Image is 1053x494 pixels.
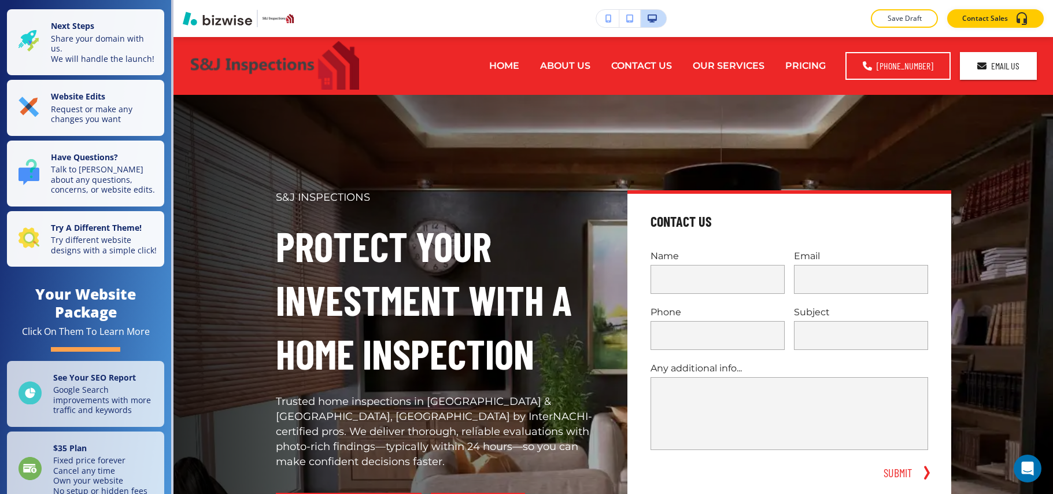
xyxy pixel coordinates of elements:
p: ABOUT US [540,59,590,72]
button: Next StepsShare your domain with us.We will handle the launch! [7,9,164,75]
div: Open Intercom Messenger [1014,455,1041,482]
strong: Try A Different Theme! [51,222,142,233]
p: HOME [489,59,519,72]
img: Your Logo [263,14,294,23]
p: Google Search improvements with more traffic and keywords [53,385,157,415]
button: Website EditsRequest or make any changes you want [7,80,164,136]
img: S&J INSPECTIONS [191,41,359,90]
img: Bizwise Logo [183,12,252,25]
p: Any additional info... [651,362,928,375]
button: Have Questions?Talk to [PERSON_NAME] about any questions, concerns, or website edits. [7,141,164,207]
a: See Your SEO ReportGoogle Search improvements with more traffic and keywords [7,361,164,427]
p: Try different website designs with a simple click! [51,235,157,255]
strong: Website Edits [51,91,105,102]
p: Email [794,249,928,263]
p: PRICING [785,59,826,72]
strong: Next Steps [51,20,94,31]
strong: $ 35 Plan [53,443,87,454]
strong: See Your SEO Report [53,372,136,383]
button: SUBMIT [880,464,917,481]
p: OUR SERVICES [693,59,764,72]
button: Contact Sales [947,9,1044,28]
h4: Your Website Package [7,285,164,321]
p: Subject [794,305,928,319]
a: Email Us [960,52,1037,80]
p: Save Draft [886,13,923,24]
button: Try A Different Theme!Try different website designs with a simple click! [7,211,164,267]
p: Phone [651,305,785,319]
p: CONTACT US [611,59,672,72]
a: [PHONE_NUMBER] [845,52,951,80]
p: Trusted home inspections in [GEOGRAPHIC_DATA] & [GEOGRAPHIC_DATA], [GEOGRAPHIC_DATA] by InterNACH... [276,395,600,470]
p: S&J INSPECTIONS [276,190,600,205]
p: Request or make any changes you want [51,104,157,124]
p: Share your domain with us. We will handle the launch! [51,34,157,64]
strong: Have Questions? [51,152,118,163]
p: Contact Sales [962,13,1008,24]
h1: Protect Your Investment With A Home Inspection [276,219,600,381]
p: Name [651,249,785,263]
button: Save Draft [871,9,938,28]
p: Talk to [PERSON_NAME] about any questions, concerns, or website edits. [51,164,157,195]
h4: Contact Us [651,212,712,231]
div: Click On Them To Learn More [22,326,150,338]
